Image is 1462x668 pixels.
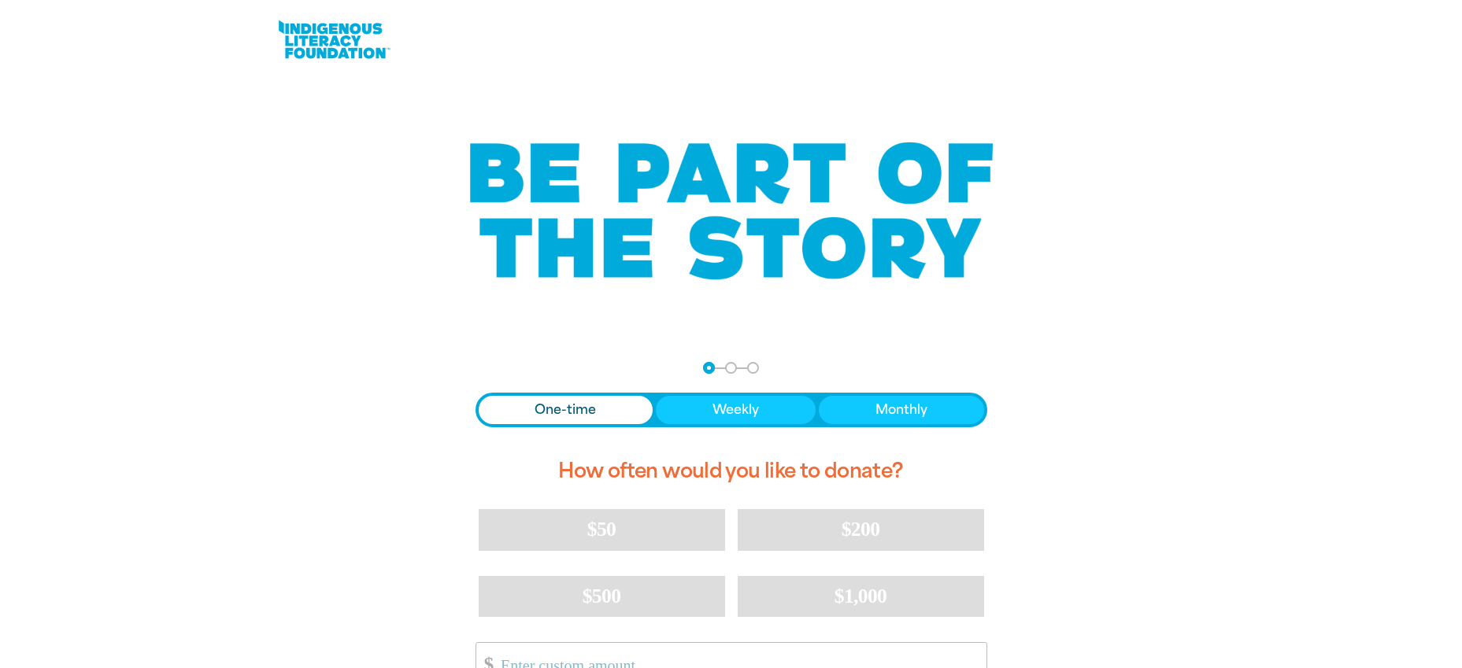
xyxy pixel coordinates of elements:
[479,576,725,617] button: $500
[738,576,984,617] button: $1,000
[738,509,984,550] button: $200
[725,362,737,374] button: Navigate to step 2 of 3 to enter your details
[712,400,759,419] span: Weekly
[835,585,887,607] span: $1,000
[842,518,880,541] span: $200
[476,393,987,427] div: Donation frequency
[587,518,616,541] span: $50
[819,396,984,424] button: Monthly
[875,400,927,419] span: Monthly
[479,509,725,550] button: $50
[747,362,759,374] button: Navigate to step 3 of 3 to enter your payment details
[476,446,987,496] h2: How often would you like to donate?
[703,362,715,374] button: Navigate to step 1 of 3 to enter your donation amount
[535,400,596,419] span: One-time
[583,585,621,607] span: $500
[456,111,1007,312] img: Be part of the story
[479,396,653,424] button: One-time
[656,396,816,424] button: Weekly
